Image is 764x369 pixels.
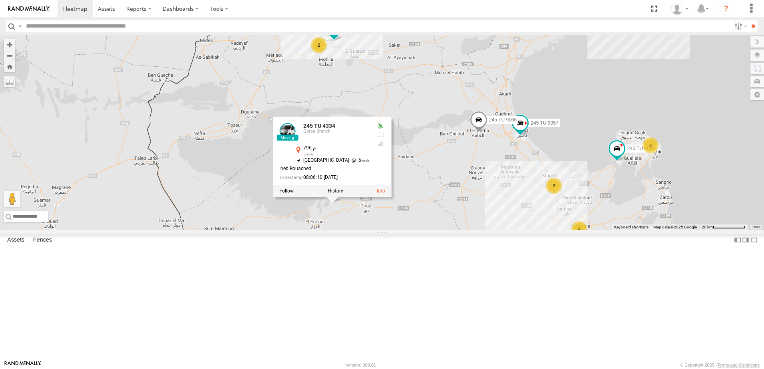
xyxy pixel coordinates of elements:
button: Zoom Home [4,61,15,72]
span: 20 km [702,225,713,229]
button: Zoom out [4,50,15,61]
label: Hide Summary Table [750,234,758,246]
label: Search Query [17,20,23,32]
span: [GEOGRAPHIC_DATA] [303,158,349,163]
label: Assets [3,234,28,246]
div: 2 [546,178,562,194]
label: Search Filter Options [731,20,748,32]
a: View Asset Details [279,123,295,139]
div: بشني [303,152,369,157]
span: 6 [349,158,369,163]
span: 245 TU 9066 [489,117,517,123]
button: Map Scale: 20 km per 78 pixels [699,224,748,230]
div: Date/time of location update [279,175,369,180]
a: View Asset Details [377,188,385,194]
div: Gafsa Branch [303,129,369,134]
a: Terms (opens in new tab) [752,226,760,229]
button: Zoom in [4,39,15,50]
div: Valid GPS Fix [376,123,385,130]
label: Realtime tracking of Asset [279,188,294,194]
a: 245 TU 4334 [303,123,335,129]
div: Iheb Rouached [279,167,369,172]
span: 245 TU 9056 [627,146,655,151]
div: م 796 [303,146,369,151]
label: Dock Summary Table to the Right [742,234,750,246]
span: Map data ©2025 Google [653,225,697,229]
div: Nejah Benkhalifa [668,3,691,15]
div: GSM Signal = 4 [376,141,385,147]
div: No battery health information received from this device. [376,132,385,138]
label: Measure [4,76,15,87]
div: Version: 308.01 [346,363,376,367]
label: Fences [29,234,56,246]
div: 2 [311,37,327,53]
span: 245 TU 9057 [531,121,558,126]
div: 2 [643,137,659,153]
div: 4 [571,221,587,237]
a: Visit our Website [4,361,41,369]
label: Dock Summary Table to the Left [734,234,742,246]
i: ? [720,2,732,15]
a: Terms and Conditions [717,363,760,367]
div: © Copyright 2025 - [680,363,760,367]
img: rand-logo.svg [8,6,50,12]
label: View Asset History [328,188,343,194]
button: Drag Pegman onto the map to open Street View [4,191,20,207]
label: Map Settings [750,89,764,100]
button: Keyboard shortcuts [614,224,649,230]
